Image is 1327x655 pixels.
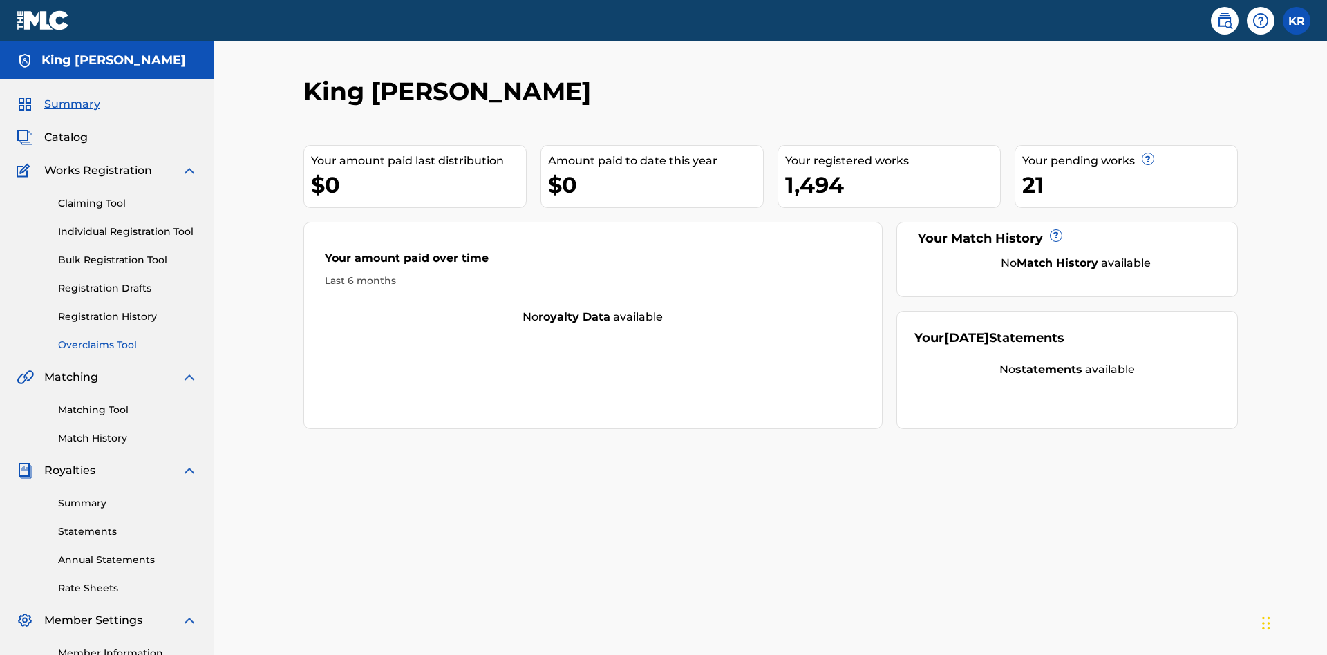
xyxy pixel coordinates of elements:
[58,196,198,211] a: Claiming Tool
[1051,230,1062,241] span: ?
[181,612,198,629] img: expand
[44,162,152,179] span: Works Registration
[304,309,882,325] div: No available
[58,338,198,352] a: Overclaims Tool
[17,53,33,69] img: Accounts
[58,403,198,417] a: Matching Tool
[914,329,1064,348] div: Your Statements
[58,225,198,239] a: Individual Registration Tool
[1216,12,1233,29] img: search
[58,431,198,446] a: Match History
[311,153,526,169] div: Your amount paid last distribution
[41,53,186,68] h5: King McTesterson
[944,330,989,345] span: [DATE]
[785,169,1000,200] div: 1,494
[303,76,598,107] h2: King [PERSON_NAME]
[58,553,198,567] a: Annual Statements
[311,169,526,200] div: $0
[325,250,861,274] div: Your amount paid over time
[58,310,198,324] a: Registration History
[58,253,198,267] a: Bulk Registration Tool
[44,129,88,146] span: Catalog
[17,129,33,146] img: Catalog
[1262,602,1270,644] div: Drag
[932,255,1221,272] div: No available
[1142,153,1154,164] span: ?
[181,369,198,386] img: expand
[538,310,610,323] strong: royalty data
[58,281,198,296] a: Registration Drafts
[58,496,198,511] a: Summary
[17,369,34,386] img: Matching
[17,162,35,179] img: Works Registration
[785,153,1000,169] div: Your registered works
[1015,363,1082,376] strong: statements
[44,369,98,386] span: Matching
[17,10,70,30] img: MLC Logo
[17,129,88,146] a: CatalogCatalog
[181,162,198,179] img: expand
[1017,256,1098,269] strong: Match History
[1258,589,1327,655] iframe: Chat Widget
[17,612,33,629] img: Member Settings
[1022,169,1237,200] div: 21
[181,462,198,479] img: expand
[58,581,198,596] a: Rate Sheets
[1022,153,1237,169] div: Your pending works
[914,229,1221,248] div: Your Match History
[44,612,142,629] span: Member Settings
[548,153,763,169] div: Amount paid to date this year
[914,361,1221,378] div: No available
[1247,7,1274,35] div: Help
[44,96,100,113] span: Summary
[17,96,33,113] img: Summary
[1211,7,1239,35] a: Public Search
[17,462,33,479] img: Royalties
[17,96,100,113] a: SummarySummary
[44,462,95,479] span: Royalties
[1283,7,1310,35] div: User Menu
[1252,12,1269,29] img: help
[58,524,198,539] a: Statements
[548,169,763,200] div: $0
[325,274,861,288] div: Last 6 months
